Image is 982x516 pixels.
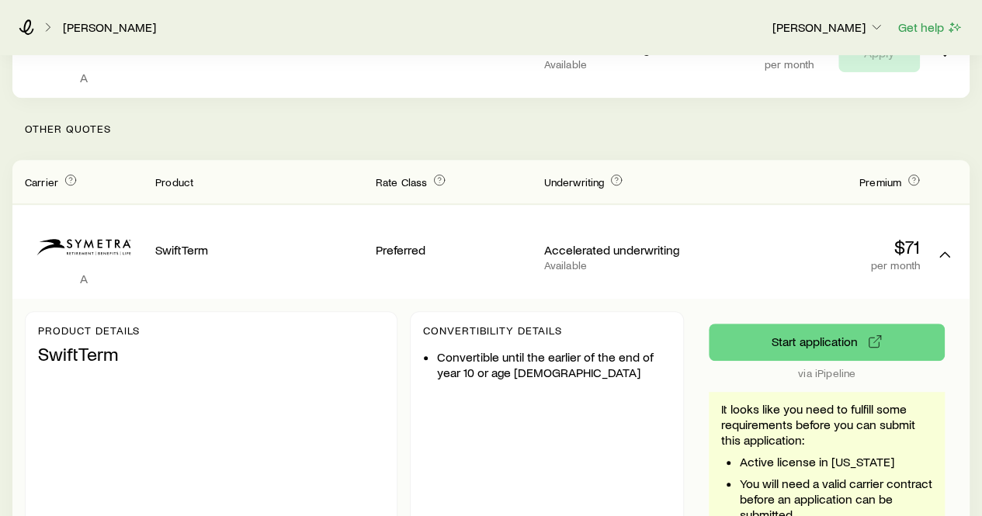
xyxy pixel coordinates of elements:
[423,324,671,337] p: Convertibility Details
[62,20,157,35] a: [PERSON_NAME]
[12,98,970,160] p: Other Quotes
[25,175,58,189] span: Carrier
[25,70,143,85] p: A
[772,19,885,37] button: [PERSON_NAME]
[544,58,700,71] p: Available
[376,175,428,189] span: Rate Class
[712,236,920,258] p: $71
[712,259,920,272] p: per month
[38,343,384,365] p: SwiftTerm
[544,175,605,189] span: Underwriting
[765,58,814,71] p: per month
[155,242,363,258] p: SwiftTerm
[709,324,945,361] button: via iPipeline
[544,242,700,258] p: Accelerated underwriting
[155,175,193,189] span: Product
[544,259,700,272] p: Available
[25,271,143,286] p: A
[897,19,963,36] button: Get help
[740,454,932,469] li: Active license in [US_STATE]
[437,349,671,380] li: Convertible until the earlier of the end of year 10 or age [DEMOGRAPHIC_DATA]
[859,175,901,189] span: Premium
[721,401,932,448] p: It looks like you need to fulfill some requirements before you can submit this application:
[772,19,884,35] p: [PERSON_NAME]
[376,242,532,258] p: Preferred
[709,367,945,379] p: via iPipeline
[38,324,384,337] p: Product details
